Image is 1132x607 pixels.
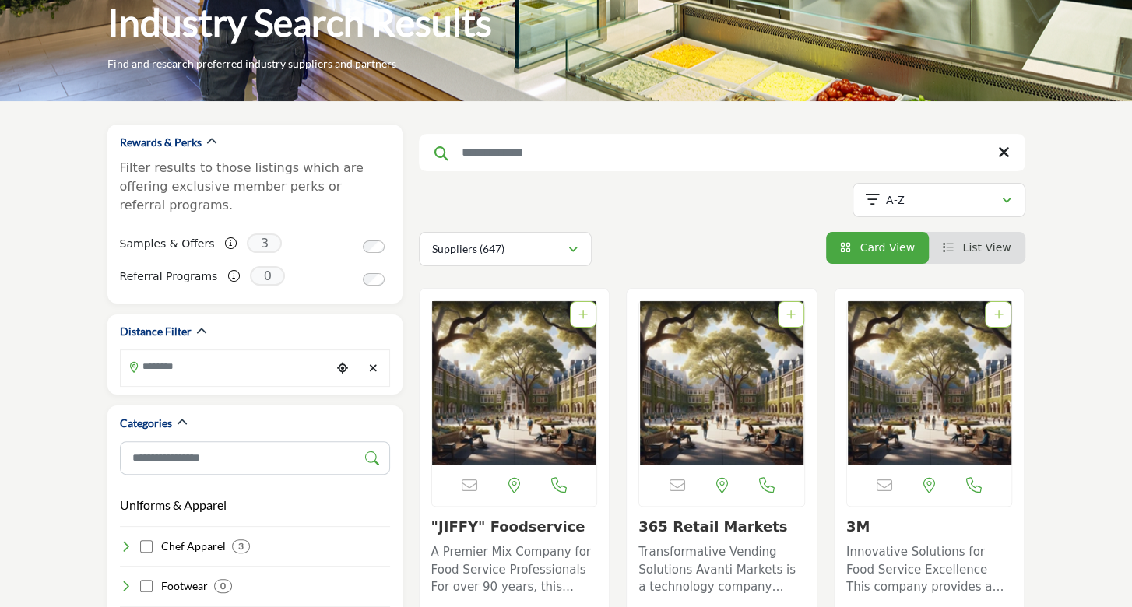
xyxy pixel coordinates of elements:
[962,241,1011,254] span: List View
[121,352,331,382] input: Search Location
[419,134,1025,171] input: Search Keyword
[220,581,226,591] b: 0
[886,192,905,208] p: A-Z
[431,518,598,535] h3: "JIFFY" Foodservice
[846,518,870,535] a: 3M
[639,301,804,465] a: Open Listing in new tab
[943,241,1011,254] a: View List
[161,578,208,594] h4: Footwear: Offering comfort and safety with non-slip footwear.
[120,159,390,215] p: Filter results to those listings which are offering exclusive member perks or referral programs.
[786,308,796,321] a: Add To List
[846,543,1013,596] p: Innovative Solutions for Food Service Excellence This company provides a comprehensive range of p...
[638,543,805,596] p: Transformative Vending Solutions Avanti Markets is a technology company pioneering unattended ret...
[826,232,929,264] li: Card View
[120,416,172,431] h2: Categories
[431,518,585,535] a: "JIFFY" Foodservice
[432,301,597,465] a: Open Listing in new tab
[993,308,1003,321] a: Add To List
[639,301,804,465] img: 365 Retail Markets
[840,241,915,254] a: View Card
[214,579,232,593] div: 0 Results For Footwear
[431,543,598,596] p: A Premier Mix Company for Food Service Professionals For over 90 years, this family-owned company...
[120,135,202,150] h2: Rewards & Perks
[578,308,588,321] a: Add To List
[120,324,192,339] h2: Distance Filter
[419,232,592,266] button: Suppliers (647)
[247,233,282,253] span: 3
[161,539,226,554] h4: Chef Apparel: Dressing chefs in quality coats, hats, and kitchen wear.
[853,183,1025,217] button: A-Z
[120,230,215,258] label: Samples & Offers
[120,441,390,475] input: Search Category
[846,539,1013,596] a: Innovative Solutions for Food Service Excellence This company provides a comprehensive range of p...
[847,301,1012,465] a: Open Listing in new tab
[363,273,385,286] input: Switch to Referral Programs
[431,539,598,596] a: A Premier Mix Company for Food Service Professionals For over 90 years, this family-owned company...
[120,496,227,514] button: Uniforms & Apparel
[929,232,1025,264] li: List View
[107,56,396,72] p: Find and research preferred industry suppliers and partners
[638,539,805,596] a: Transformative Vending Solutions Avanti Markets is a technology company pioneering unattended ret...
[638,518,787,535] a: 365 Retail Markets
[140,580,153,592] input: Select Footwear checkbox
[847,301,1012,465] img: 3M
[238,541,244,552] b: 3
[331,352,354,385] div: Choose your current location
[363,240,385,253] input: Switch to Samples & Offers
[232,539,250,553] div: 3 Results For Chef Apparel
[120,263,218,290] label: Referral Programs
[140,540,153,553] input: Select Chef Apparel checkbox
[250,266,285,286] span: 0
[638,518,805,535] h3: 365 Retail Markets
[432,241,504,257] p: Suppliers (647)
[860,241,914,254] span: Card View
[846,518,1013,535] h3: 3M
[432,301,597,465] img: "JIFFY" Foodservice
[362,352,385,385] div: Clear search location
